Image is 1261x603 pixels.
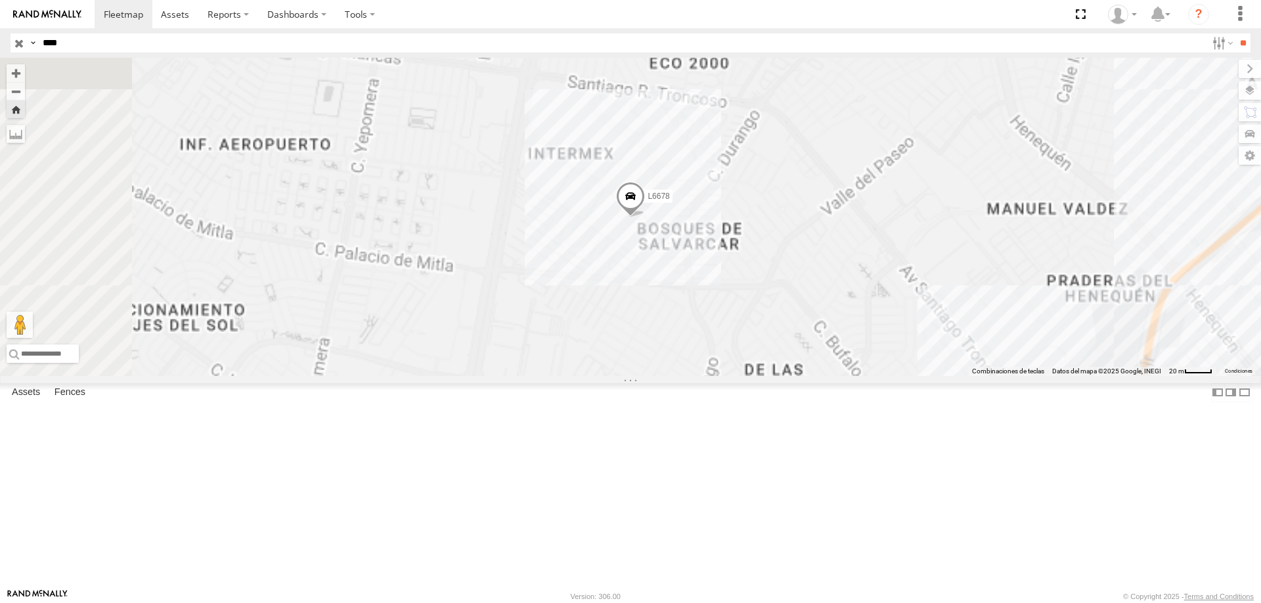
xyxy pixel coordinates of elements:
button: Arrastra el hombrecito naranja al mapa para abrir Street View [7,312,33,338]
label: Measure [7,125,25,143]
label: Search Query [28,33,38,52]
span: L6678 [648,192,669,201]
button: Combinaciones de teclas [972,367,1044,376]
label: Dock Summary Table to the Right [1224,383,1237,402]
div: © Copyright 2025 - [1123,593,1254,600]
label: Map Settings [1239,146,1261,165]
label: Assets [5,383,47,402]
img: rand-logo.svg [13,10,81,19]
button: Zoom out [7,82,25,100]
button: Zoom Home [7,100,25,118]
div: Version: 306.00 [571,593,621,600]
label: Fences [48,383,92,402]
span: 20 m [1169,367,1184,375]
i: ? [1188,4,1209,25]
span: Datos del mapa ©2025 Google, INEGI [1052,367,1161,375]
a: Condiciones (se abre en una nueva pestaña) [1225,369,1252,374]
a: Visit our Website [7,590,68,603]
div: MANUEL HERNANDEZ [1103,5,1141,24]
button: Zoom in [7,64,25,82]
a: Terms and Conditions [1184,593,1254,600]
button: Escala del mapa: 20 m por 39 píxeles [1165,367,1216,376]
label: Search Filter Options [1207,33,1235,52]
label: Dock Summary Table to the Left [1211,383,1224,402]
label: Hide Summary Table [1238,383,1251,402]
